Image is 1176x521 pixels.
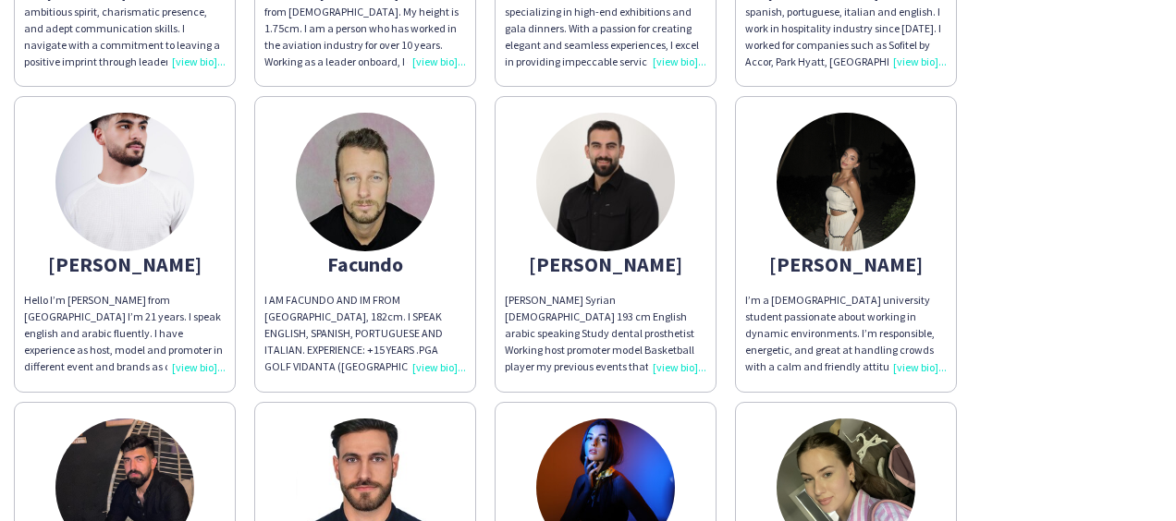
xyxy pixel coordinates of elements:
[24,256,226,273] div: [PERSON_NAME]
[264,256,466,273] div: Facundo
[505,256,706,273] div: [PERSON_NAME]
[745,292,947,376] div: I’m a [DEMOGRAPHIC_DATA] university student passionate about working in dynamic environments. I’m...
[264,292,466,376] div: I AM FACUNDO AND IM FROM [GEOGRAPHIC_DATA], 182cm. I SPEAK ENGLISH, SPANISH, PORTUGUESE AND ITALI...
[505,292,706,376] div: [PERSON_NAME] Syrian [DEMOGRAPHIC_DATA] 193 cm English arabic speaking Study dental prosthetist W...
[777,113,915,251] img: thumb-67f67466-34b0-41a2-96e4-f79257df26a5.jpg
[24,292,226,376] div: Hello I’m [PERSON_NAME] from [GEOGRAPHIC_DATA] I’m 21 years. I speak english and arabic fluently....
[296,113,435,251] img: thumb-655e038b730e8.jpg
[55,113,194,251] img: thumb-bdfcdad9-b945-4dc0-9ba9-75ae44a092d5.jpg
[745,256,947,273] div: [PERSON_NAME]
[536,113,675,251] img: thumb-68d51387403e7.jpeg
